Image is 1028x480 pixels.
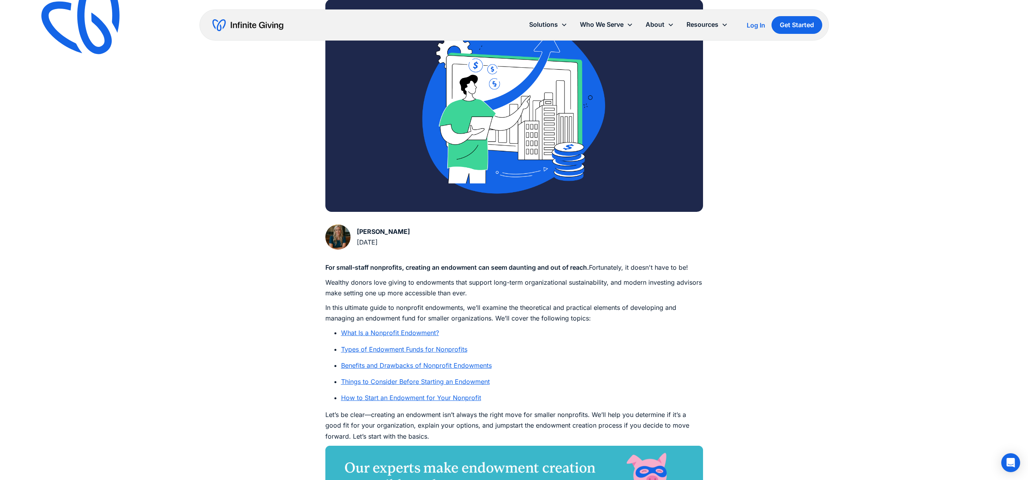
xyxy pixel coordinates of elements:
[639,16,680,33] div: About
[1001,453,1020,472] div: Open Intercom Messenger
[580,19,624,30] div: Who We Serve
[325,410,703,442] p: Let’s be clear—creating an endowment isn’t always the right move for smaller nonprofits. We’ll he...
[574,16,639,33] div: Who We Serve
[212,19,283,32] a: home
[529,19,558,30] div: Solutions
[747,20,765,30] a: Log In
[325,224,410,250] a: [PERSON_NAME][DATE]
[357,226,410,237] div: [PERSON_NAME]
[341,378,490,385] a: Things to Consider Before Starting an Endowment
[341,394,481,402] a: How to Start an Endowment for Your Nonprofit
[523,16,574,33] div: Solutions
[325,263,589,271] strong: For small-staff nonprofits, creating an endowment can seem daunting and out of reach.
[341,329,439,337] a: What Is a Nonprofit Endowment?
[357,237,410,248] div: [DATE]
[325,302,703,324] p: In this ultimate guide to nonprofit endowments, we’ll examine the theoretical and practical eleme...
[687,19,718,30] div: Resources
[341,361,492,369] a: Benefits and Drawbacks of Nonprofit Endowments
[325,277,703,298] p: Wealthy donors love giving to endowments that support long-term organizational sustainability, an...
[341,345,467,353] a: Types of Endowment Funds for Nonprofits
[771,16,822,34] a: Get Started
[646,19,664,30] div: About
[747,22,765,28] div: Log In
[680,16,734,33] div: Resources
[325,262,703,273] p: Fortunately, it doesn't have to be!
